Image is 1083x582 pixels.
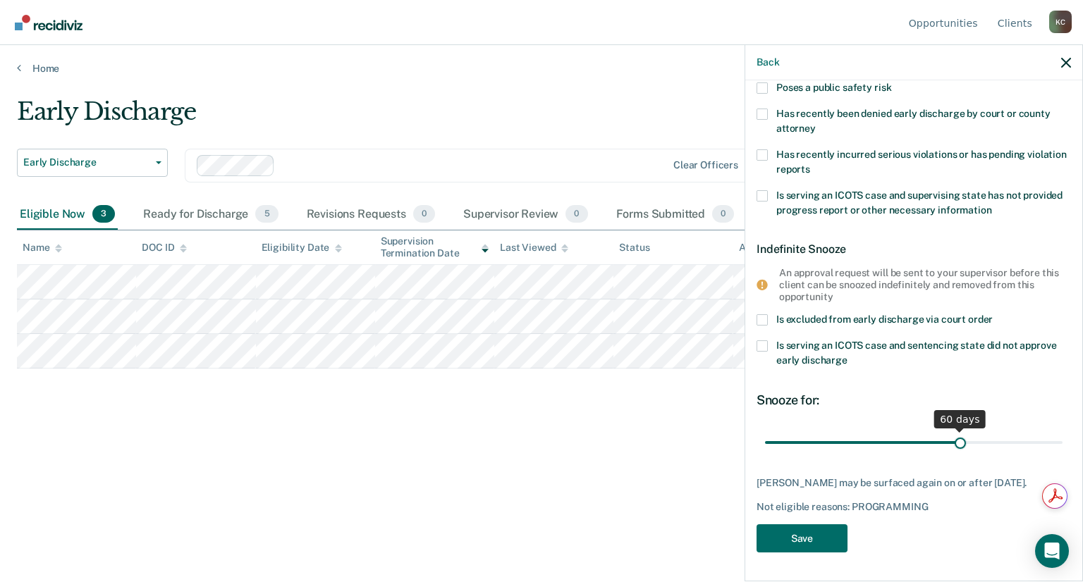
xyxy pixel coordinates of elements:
span: 0 [565,205,587,223]
button: Back [757,56,779,68]
div: Indefinite Snooze [757,231,1071,267]
span: Has recently been denied early discharge by court or county attorney [776,108,1051,134]
div: An approval request will be sent to your supervisor before this client can be snoozed indefinitel... [779,267,1060,302]
span: Has recently incurred serious violations or has pending violation reports [776,149,1067,175]
div: Supervisor Review [460,199,591,230]
div: Last Viewed [500,242,568,254]
span: 3 [92,205,115,223]
div: Open Intercom Messenger [1035,534,1069,568]
span: 5 [255,205,278,223]
span: Is serving an ICOTS case and sentencing state did not approve early discharge [776,340,1056,366]
div: Status [619,242,649,254]
span: 0 [712,205,734,223]
div: 60 days [934,410,986,428]
div: Assigned to [739,242,805,254]
div: K C [1049,11,1072,33]
span: Is serving an ICOTS case and supervising state has not provided progress report or other necessar... [776,190,1063,216]
div: Snooze for: [757,392,1071,408]
div: Revisions Requests [304,199,438,230]
div: Ready for Discharge [140,199,281,230]
div: Clear officers [673,159,738,171]
div: DOC ID [142,242,187,254]
a: Home [17,62,1066,75]
div: [PERSON_NAME] may be surfaced again on or after [DATE]. [757,477,1071,489]
div: Eligibility Date [262,242,343,254]
button: Save [757,524,848,553]
img: Recidiviz [15,15,82,30]
span: Is excluded from early discharge via court order [776,314,993,325]
div: Early Discharge [17,97,829,137]
div: Eligible Now [17,199,118,230]
span: Early Discharge [23,156,150,168]
span: Poses a public safety risk [776,82,891,93]
div: Supervision Termination Date [381,235,489,259]
span: 0 [413,205,435,223]
div: Not eligible reasons: PROGRAMMING [757,501,1071,513]
div: Name [23,242,62,254]
button: Profile dropdown button [1049,11,1072,33]
div: Forms Submitted [613,199,738,230]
